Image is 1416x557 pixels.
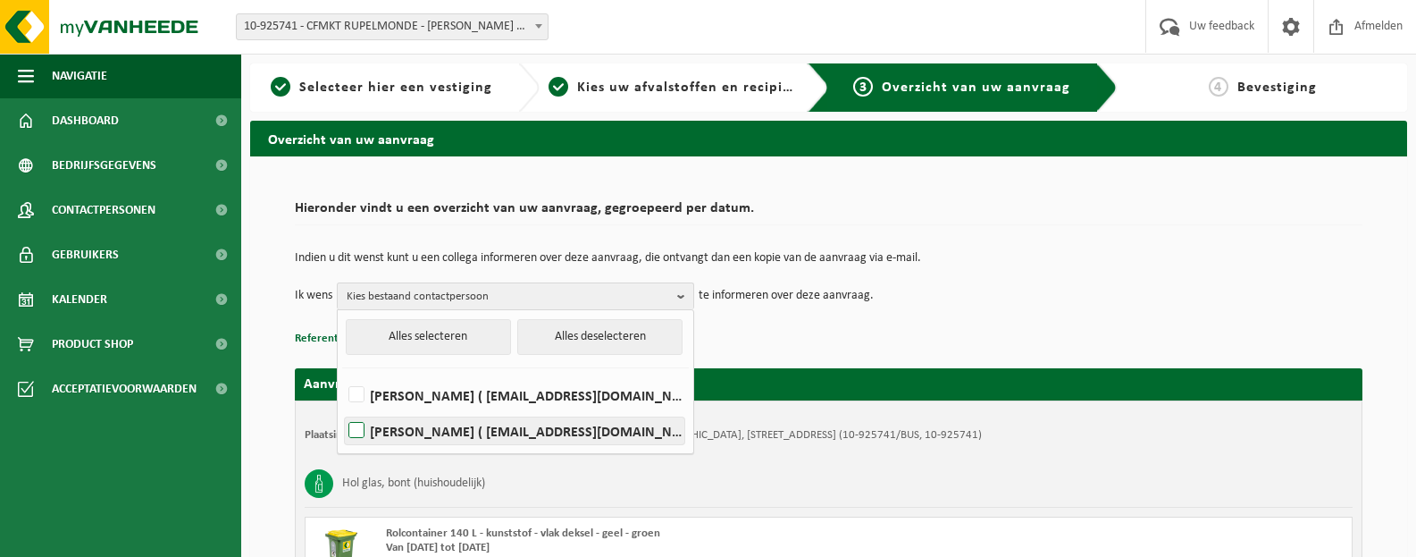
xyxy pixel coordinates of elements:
span: Dashboard [52,98,119,143]
strong: Plaatsingsadres: [305,429,382,441]
p: te informeren over deze aanvraag. [699,283,874,309]
h2: Hieronder vindt u een overzicht van uw aanvraag, gegroepeerd per datum. [295,201,1362,225]
span: Product Shop [52,322,133,367]
span: Kies bestaand contactpersoon [347,283,670,310]
span: 10-925741 - CFMKT RUPELMONDE - BASTIJNS VAN CEULEN GROEP BASTIJNS - KRUIBEKE [237,14,548,39]
button: Kies bestaand contactpersoon [337,283,694,309]
span: Contactpersonen [52,188,155,232]
span: Bedrijfsgegevens [52,143,156,188]
h3: Hol glas, bont (huishoudelijk) [342,469,485,498]
span: Acceptatievoorwaarden [52,367,197,411]
p: Indien u dit wenst kunt u een collega informeren over deze aanvraag, die ontvangt dan een kopie v... [295,252,1362,265]
span: Overzicht van uw aanvraag [882,80,1070,95]
span: 2 [549,77,568,97]
span: 4 [1209,77,1228,97]
button: Alles selecteren [346,319,511,355]
span: Selecteer hier een vestiging [299,80,492,95]
strong: Aanvraag voor [DATE] [304,377,438,392]
button: Alles deselecteren [517,319,683,355]
span: Kalender [52,277,107,322]
span: Navigatie [52,54,107,98]
label: [PERSON_NAME] ( [EMAIL_ADDRESS][DOMAIN_NAME] ) [345,418,684,444]
p: Ik wens [295,283,332,309]
label: [PERSON_NAME] ( [EMAIL_ADDRESS][DOMAIN_NAME] ) [345,382,684,409]
span: Rolcontainer 140 L - kunststof - vlak deksel - geel - groen [386,527,660,539]
span: 1 [271,77,290,97]
a: 2Kies uw afvalstoffen en recipiënten [549,77,793,98]
span: 3 [853,77,873,97]
h2: Overzicht van uw aanvraag [250,121,1407,156]
a: 1Selecteer hier een vestiging [259,77,504,98]
span: Kies uw afvalstoffen en recipiënten [577,80,823,95]
button: Referentie toevoegen (opt.) [295,327,432,350]
strong: Van [DATE] tot [DATE] [386,542,490,553]
span: Gebruikers [52,232,119,277]
span: 10-925741 - CFMKT RUPELMONDE - BASTIJNS VAN CEULEN GROEP BASTIJNS - KRUIBEKE [236,13,549,40]
span: Bevestiging [1237,80,1317,95]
